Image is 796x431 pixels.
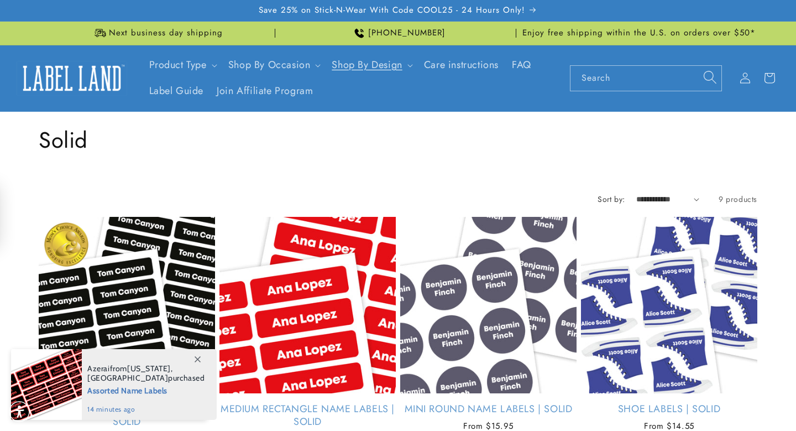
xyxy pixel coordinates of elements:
[39,403,215,429] a: Mini Rectangle Name Labels | Solid
[210,78,320,104] a: Join Affiliate Program
[280,22,516,45] div: Announcement
[505,52,538,78] a: FAQ
[217,85,313,97] span: Join Affiliate Program
[222,52,326,78] summary: Shop By Occasion
[219,403,396,429] a: Medium Rectangle Name Labels | Solid
[87,364,110,373] span: Azerai
[143,78,211,104] a: Label Guide
[39,126,757,154] h1: Solid
[522,28,756,39] span: Enjoy free shipping within the U.S. on orders over $50*
[325,52,417,78] summary: Shop By Design
[424,59,499,71] span: Care instructions
[127,364,171,373] span: [US_STATE]
[332,58,402,72] a: Shop By Design
[400,403,577,416] a: Mini Round Name Labels | Solid
[39,22,275,45] div: Announcement
[368,28,446,39] span: [PHONE_NUMBER]
[698,65,722,90] button: Search
[13,57,132,100] a: Label Land
[87,373,168,383] span: [GEOGRAPHIC_DATA]
[149,58,207,72] a: Product Type
[521,22,757,45] div: Announcement
[598,194,625,205] label: Sort by:
[719,194,757,205] span: 9 products
[581,403,757,416] a: Shoe Labels | Solid
[228,59,311,71] span: Shop By Occasion
[417,52,505,78] a: Care instructions
[109,28,223,39] span: Next business day shipping
[512,59,531,71] span: FAQ
[87,364,205,383] span: from , purchased
[17,61,127,95] img: Label Land
[143,52,222,78] summary: Product Type
[149,85,204,97] span: Label Guide
[259,5,525,16] span: Save 25% on Stick-N-Wear With Code COOL25 - 24 Hours Only!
